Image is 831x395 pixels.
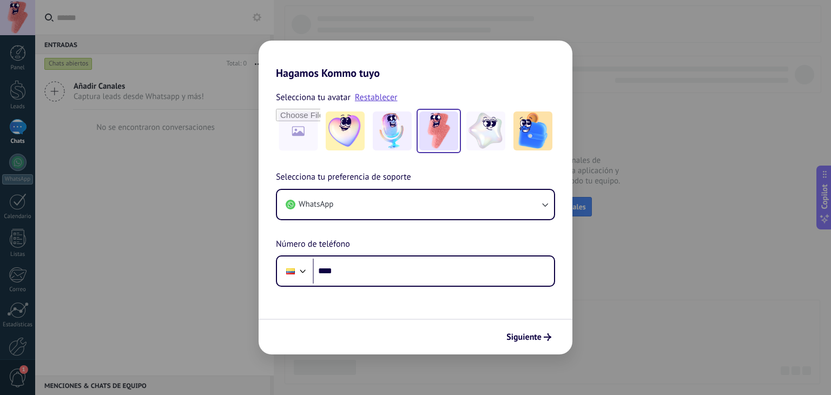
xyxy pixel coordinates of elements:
img: -2.jpeg [373,111,412,150]
span: Número de teléfono [276,238,350,252]
span: Selecciona tu preferencia de soporte [276,170,411,185]
button: WhatsApp [277,190,554,219]
img: -4.jpeg [466,111,505,150]
div: Ecuador: + 593 [280,260,301,282]
img: -3.jpeg [419,111,458,150]
span: Selecciona tu avatar [276,90,351,104]
img: -5.jpeg [513,111,552,150]
span: Siguiente [506,333,542,341]
a: Restablecer [355,92,398,103]
img: -1.jpeg [326,111,365,150]
h2: Hagamos Kommo tuyo [259,41,572,80]
span: WhatsApp [299,199,333,210]
button: Siguiente [502,328,556,346]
